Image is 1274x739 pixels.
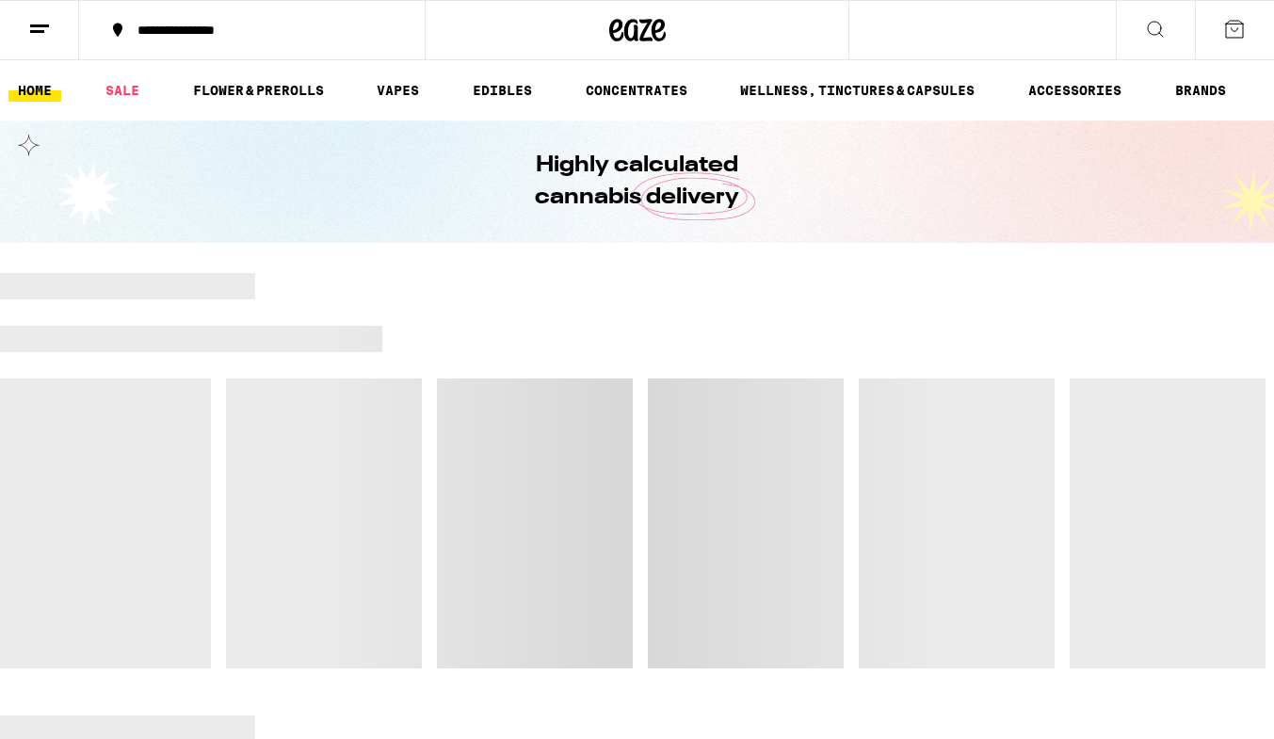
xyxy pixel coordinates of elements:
[576,79,697,102] a: CONCENTRATES
[184,79,333,102] a: FLOWER & PREROLLS
[8,79,61,102] a: HOME
[1166,79,1235,102] a: BRANDS
[731,79,984,102] a: WELLNESS, TINCTURES & CAPSULES
[367,79,428,102] a: VAPES
[96,79,149,102] a: SALE
[482,150,793,214] h1: Highly calculated cannabis delivery
[463,79,541,102] a: EDIBLES
[1019,79,1131,102] a: ACCESSORIES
